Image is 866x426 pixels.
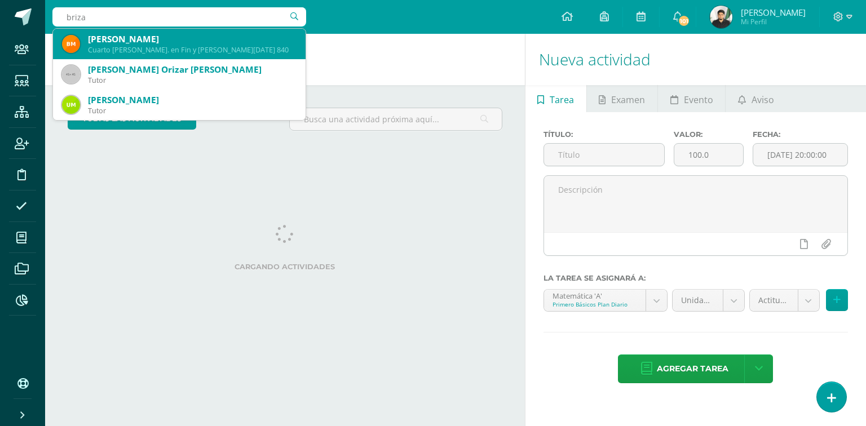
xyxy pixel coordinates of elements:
[684,86,713,113] span: Evento
[62,65,80,83] img: 45x45
[88,106,297,116] div: Tutor
[752,86,774,113] span: Aviso
[657,355,728,383] span: Agregar tarea
[587,85,657,112] a: Examen
[741,7,806,18] span: [PERSON_NAME]
[88,33,297,45] div: [PERSON_NAME]
[62,96,80,114] img: 3f72b41cb361a4910510fe9337280266.png
[674,130,743,139] label: Valor:
[88,64,297,76] div: [PERSON_NAME] Orizar [PERSON_NAME]
[544,274,848,282] label: La tarea se asignará a:
[68,263,502,271] label: Cargando actividades
[88,76,297,85] div: Tutor
[753,130,848,139] label: Fecha:
[674,144,743,166] input: Puntos máximos
[753,144,847,166] input: Fecha de entrega
[550,86,574,113] span: Tarea
[544,144,665,166] input: Título
[525,85,586,112] a: Tarea
[544,130,665,139] label: Título:
[741,17,806,26] span: Mi Perfil
[62,35,80,53] img: d9b4d8ef34a800b570d4e073d5d0c75d.png
[678,15,690,27] span: 101
[539,34,852,85] h1: Nueva actividad
[553,300,637,308] div: Primero Básicos Plan Diario
[681,290,714,311] span: Unidad 4
[658,85,725,112] a: Evento
[553,290,637,300] div: Matemática 'A'
[726,85,786,112] a: Aviso
[710,6,732,28] img: 333b0b311e30b8d47132d334b2cfd205.png
[52,7,306,26] input: Busca un usuario...
[611,86,645,113] span: Examen
[88,45,297,55] div: Cuarto [PERSON_NAME]. en Fin y [PERSON_NAME][DATE] 840
[673,290,744,311] a: Unidad 4
[750,290,819,311] a: Actitudinal (10.0%)
[758,290,789,311] span: Actitudinal (10.0%)
[544,290,667,311] a: Matemática 'A'Primero Básicos Plan Diario
[88,94,297,106] div: [PERSON_NAME]
[290,108,501,130] input: Busca una actividad próxima aquí...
